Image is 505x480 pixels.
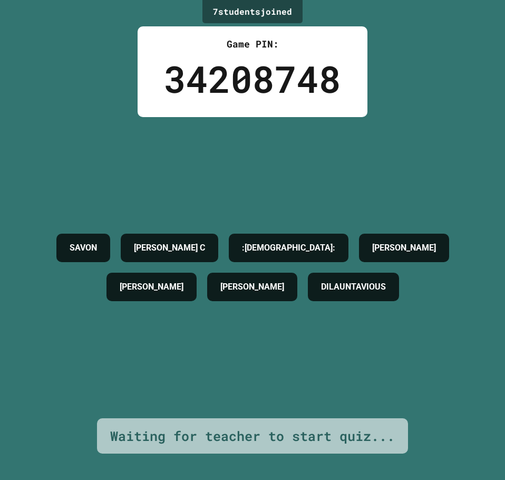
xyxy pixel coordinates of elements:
[242,242,335,254] h4: :[DEMOGRAPHIC_DATA]:
[70,242,97,254] h4: SAVON
[372,242,436,254] h4: [PERSON_NAME]
[321,281,386,293] h4: DILAUNTAVIOUS
[164,51,341,107] div: 34208748
[164,37,341,51] div: Game PIN:
[110,426,395,446] div: Waiting for teacher to start quiz...
[134,242,205,254] h4: [PERSON_NAME] C
[220,281,284,293] h4: [PERSON_NAME]
[120,281,183,293] h4: [PERSON_NAME]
